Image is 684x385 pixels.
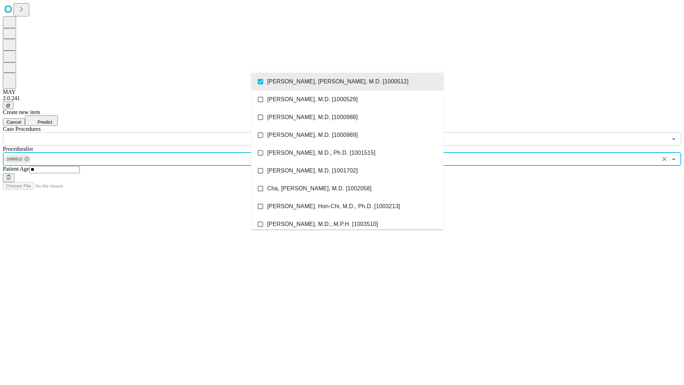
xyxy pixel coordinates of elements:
[3,118,25,126] button: Cancel
[669,134,679,144] button: Open
[4,155,31,163] div: 1000512
[3,102,14,109] button: @
[3,166,29,172] span: Patient Age
[3,126,41,132] span: Scheduled Procedure
[3,89,681,95] div: MAY
[267,95,358,104] span: [PERSON_NAME], M.D. [1000529]
[4,155,25,163] span: 1000512
[267,131,358,139] span: [PERSON_NAME], M.D. [1000989]
[37,119,52,125] span: Predict
[267,202,400,211] span: [PERSON_NAME], Hon-Chi, M.D., Ph.D. [1003213]
[3,109,40,115] span: Create new item
[25,115,58,126] button: Predict
[267,184,372,193] span: Cha, [PERSON_NAME], M.D. [1002058]
[6,103,11,108] span: @
[669,154,679,164] button: Close
[267,113,358,122] span: [PERSON_NAME], M.D. [1000988]
[659,154,669,164] button: Clear
[267,77,409,86] span: [PERSON_NAME], [PERSON_NAME], M.D. [1000512]
[267,220,378,229] span: [PERSON_NAME], M.D., M.P.H. [1003510]
[267,166,358,175] span: [PERSON_NAME], M.D. [1001702]
[3,95,681,102] div: 2.0.241
[3,146,33,152] span: Proceduralist
[6,119,21,125] span: Cancel
[267,149,375,157] span: [PERSON_NAME], M.D., Ph.D. [1001515]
